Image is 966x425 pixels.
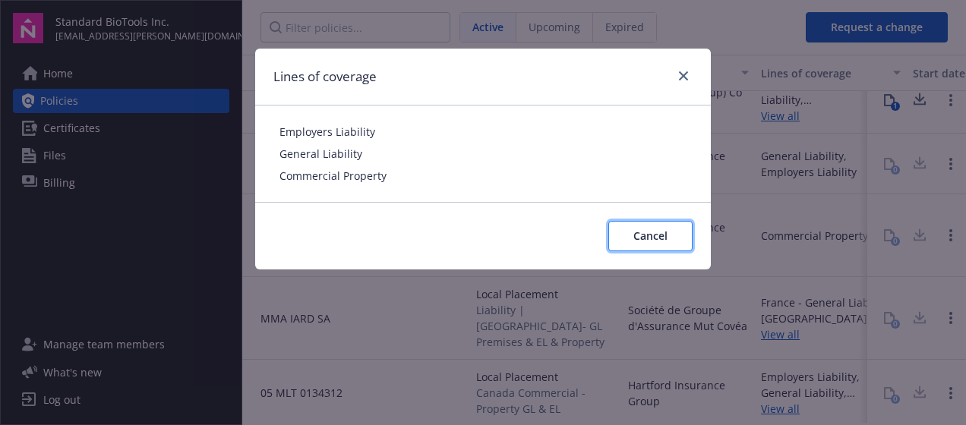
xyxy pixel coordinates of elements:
span: General Liability [279,146,687,162]
a: close [674,67,693,85]
span: Commercial Property [279,168,687,184]
span: Employers Liability [279,124,687,140]
button: Cancel [608,221,693,251]
span: Cancel [633,228,668,243]
h1: Lines of coverage [273,67,377,87]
